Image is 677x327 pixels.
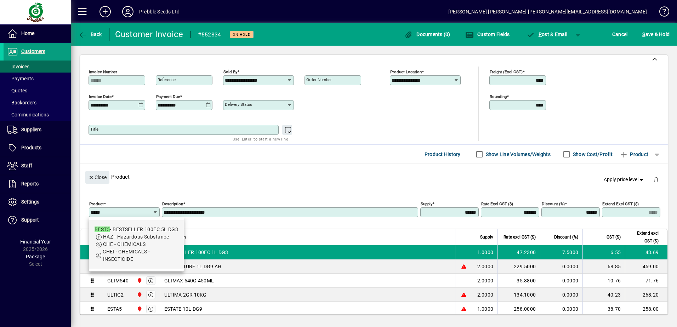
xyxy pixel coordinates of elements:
span: On hold [233,32,251,37]
td: 43.69 [625,245,667,259]
mat-label: Order number [306,77,332,82]
span: Suppliers [21,127,41,132]
mat-label: Reference [158,77,176,82]
a: Staff [4,157,71,175]
button: Back [76,28,104,41]
mat-label: Extend excl GST ($) [602,201,639,206]
span: Backorders [7,100,36,105]
button: Custom Fields [463,28,512,41]
button: Add [94,5,116,18]
span: ULTIMA 2GR 10KG [164,291,207,298]
div: 47.2300 [502,249,536,256]
span: GLIMAX 540G 450ML [164,277,214,284]
span: Rate excl GST ($) [504,233,536,241]
app-page-header-button: Delete [647,176,664,183]
mat-label: Freight (excl GST) [490,69,523,74]
span: Communications [7,112,49,117]
span: HAZ - Hazardous Substance [103,234,169,240]
span: Support [21,217,39,223]
button: Profile [116,5,139,18]
td: 6.55 [582,245,625,259]
span: Products [21,145,41,150]
button: Delete [647,171,664,188]
span: Close [88,172,107,183]
mat-label: Discount (%) [542,201,565,206]
td: 459.00 [625,259,667,274]
div: 229.5000 [502,263,536,270]
div: Product [80,164,668,190]
mat-label: Product [89,201,104,206]
a: Products [4,139,71,157]
span: Custom Fields [465,31,510,37]
a: Backorders [4,97,71,109]
td: 40.23 [582,288,625,302]
div: [PERSON_NAME] [PERSON_NAME] [PERSON_NAME][EMAIL_ADDRESS][DOMAIN_NAME] [448,6,647,17]
td: 0.0000 [540,274,582,288]
mat-label: Invoice date [89,94,112,99]
td: 68.85 [582,259,625,274]
mat-label: Title [90,127,98,132]
span: Payments [7,76,34,81]
app-page-header-button: Close [84,174,111,180]
span: Staff [21,163,32,168]
td: 7.5000 [540,245,582,259]
label: Show Cost/Profit [571,151,613,158]
span: 1.0000 [477,305,494,312]
span: Supply [480,233,493,241]
label: Show Line Volumes/Weights [484,151,551,158]
a: Knowledge Base [654,1,668,24]
span: Package [26,254,45,259]
button: Product [616,148,652,161]
span: S [642,31,645,37]
div: GLIM540 [107,277,129,284]
span: 2.0000 [477,277,494,284]
td: 0.0000 [540,288,582,302]
span: Home [21,30,34,36]
td: 0.0000 [540,302,582,316]
mat-option: BEST5 - BESTSELLER 100EC 5L DG3 [89,220,184,269]
div: ULTIG2 [107,291,124,298]
mat-label: Delivery status [225,102,252,107]
td: 10.76 [582,274,625,288]
button: Save & Hold [641,28,671,41]
button: Product History [422,148,463,161]
span: GST ($) [607,233,621,241]
mat-label: Payment due [156,94,180,99]
td: 38.70 [582,302,625,316]
button: Close [85,171,109,184]
a: Invoices [4,61,71,73]
app-page-header-button: Back [71,28,110,41]
span: 2.0000 [477,263,494,270]
td: 268.20 [625,288,667,302]
span: BESTSELLER 100EC 1L DG3 [164,249,228,256]
span: PALMERSTON NORTH [135,277,143,285]
mat-label: Rate excl GST ($) [481,201,513,206]
div: Prebble Seeds Ltd [139,6,180,17]
mat-label: Invoice number [89,69,117,74]
span: Back [78,31,102,37]
span: 1.0000 [477,249,494,256]
span: Reports [21,181,39,187]
mat-label: Description [162,201,183,206]
a: Communications [4,109,71,121]
a: Support [4,211,71,229]
mat-hint: Use 'Enter' to start a new line [233,135,288,143]
div: 35.8800 [502,277,536,284]
span: Discount (%) [554,233,578,241]
button: Documents (0) [403,28,452,41]
span: Invoices [7,64,29,69]
a: Settings [4,193,71,211]
mat-label: Rounding [490,94,507,99]
td: 258.00 [625,302,667,316]
span: Product History [425,149,461,160]
span: Customers [21,48,45,54]
span: Quotes [7,88,27,93]
div: 258.0000 [502,305,536,312]
span: Cancel [612,29,628,40]
span: ost & Email [526,31,567,37]
span: Documents (0) [404,31,450,37]
mat-label: Product location [390,69,422,74]
td: 0.0000 [540,259,582,274]
span: Financial Year [20,239,51,245]
span: CHEI - CHEMICALS - INSECTICIDE [103,249,150,262]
